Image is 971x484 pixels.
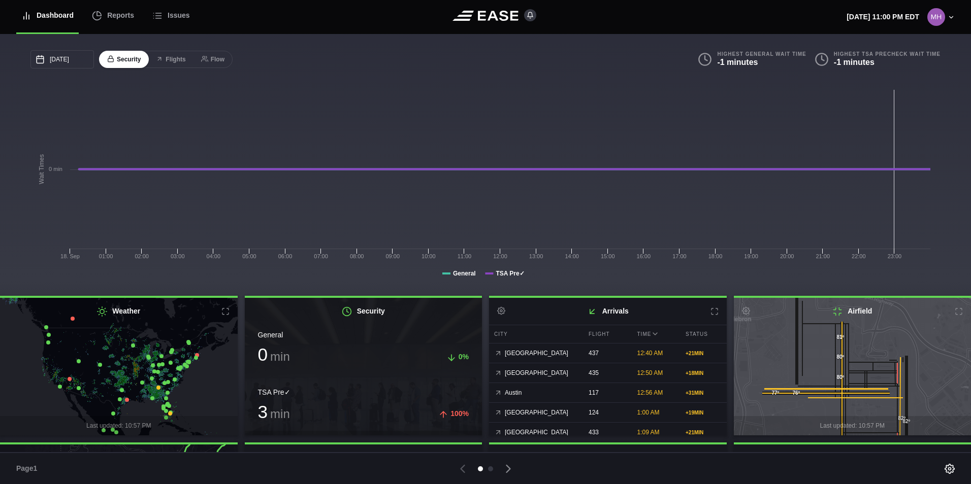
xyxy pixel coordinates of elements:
p: [DATE] 11:00 PM EDT [847,12,919,22]
text: 14:00 [565,253,579,259]
span: 12:50 AM [637,369,663,376]
span: [GEOGRAPHIC_DATA] [505,428,568,437]
text: 18:00 [708,253,723,259]
span: min [270,350,290,363]
h3: 3 [258,403,290,421]
text: 15:00 [601,253,615,259]
span: [GEOGRAPHIC_DATA] [505,408,568,417]
div: TSA Pre✓ [258,387,469,398]
text: 10:00 [422,253,436,259]
div: + 19 MIN [686,409,722,417]
text: 19:00 [744,253,758,259]
text: 09:00 [385,253,400,259]
div: + 18 MIN [686,369,722,377]
div: 435 [584,363,630,383]
b: Highest TSA PreCheck Wait Time [834,51,941,57]
div: 124 [584,403,630,422]
div: City [489,325,581,343]
img: 8d1564f89ae08c1c7851ff747965b28a [927,8,945,26]
text: 16:00 [637,253,651,259]
span: Austin [505,388,522,397]
b: -1 minutes [717,58,758,66]
button: Flow [193,51,233,68]
div: 433 [584,423,630,442]
span: min [270,407,290,421]
button: Flights [148,51,193,68]
text: 02:00 [135,253,149,259]
span: 1:00 AM [637,409,660,416]
h2: Arrivals [489,298,727,325]
span: 1:09 AM [637,429,660,436]
div: General [258,330,469,340]
span: 12:40 AM [637,350,663,357]
div: + 21 MIN [686,429,722,436]
span: [GEOGRAPHIC_DATA] [505,368,568,377]
h2: Departures [489,444,727,471]
text: 21:00 [816,253,830,259]
tspan: TSA Pre✓ [496,270,524,277]
h2: Security [245,298,482,325]
div: 437 [584,343,630,363]
tspan: General [453,270,476,277]
input: mm/dd/yyyy [30,50,94,68]
h2: Parking [245,444,482,471]
text: 12:00 [493,253,507,259]
text: 06:00 [278,253,293,259]
text: 08:00 [350,253,364,259]
text: 17:00 [672,253,687,259]
text: 20:00 [780,253,794,259]
span: 100% [450,409,469,418]
tspan: 18. Sep [60,253,80,259]
text: 22:00 [852,253,866,259]
tspan: Wait Times [38,154,45,184]
b: Highest General Wait Time [717,51,806,57]
span: [GEOGRAPHIC_DATA] [505,349,568,358]
div: + 31 MIN [686,389,722,397]
text: 04:00 [207,253,221,259]
text: 11:00 [458,253,472,259]
text: 03:00 [171,253,185,259]
b: -1 minutes [834,58,875,66]
span: 12:56 AM [637,389,663,396]
div: Last updated: 10:57 PM [245,431,482,450]
button: Security [99,51,149,68]
tspan: 0 min [49,166,62,172]
text: 05:00 [242,253,256,259]
text: 13:00 [529,253,543,259]
div: + 21 MIN [686,350,722,357]
text: 01:00 [99,253,113,259]
span: 0% [459,353,469,361]
div: 117 [584,383,630,402]
div: Status [681,325,727,343]
div: Time [632,325,678,343]
text: 23:00 [888,253,902,259]
span: Page 1 [16,463,42,474]
div: Flight [584,325,630,343]
text: 07:00 [314,253,328,259]
h3: 0 [258,345,290,363]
